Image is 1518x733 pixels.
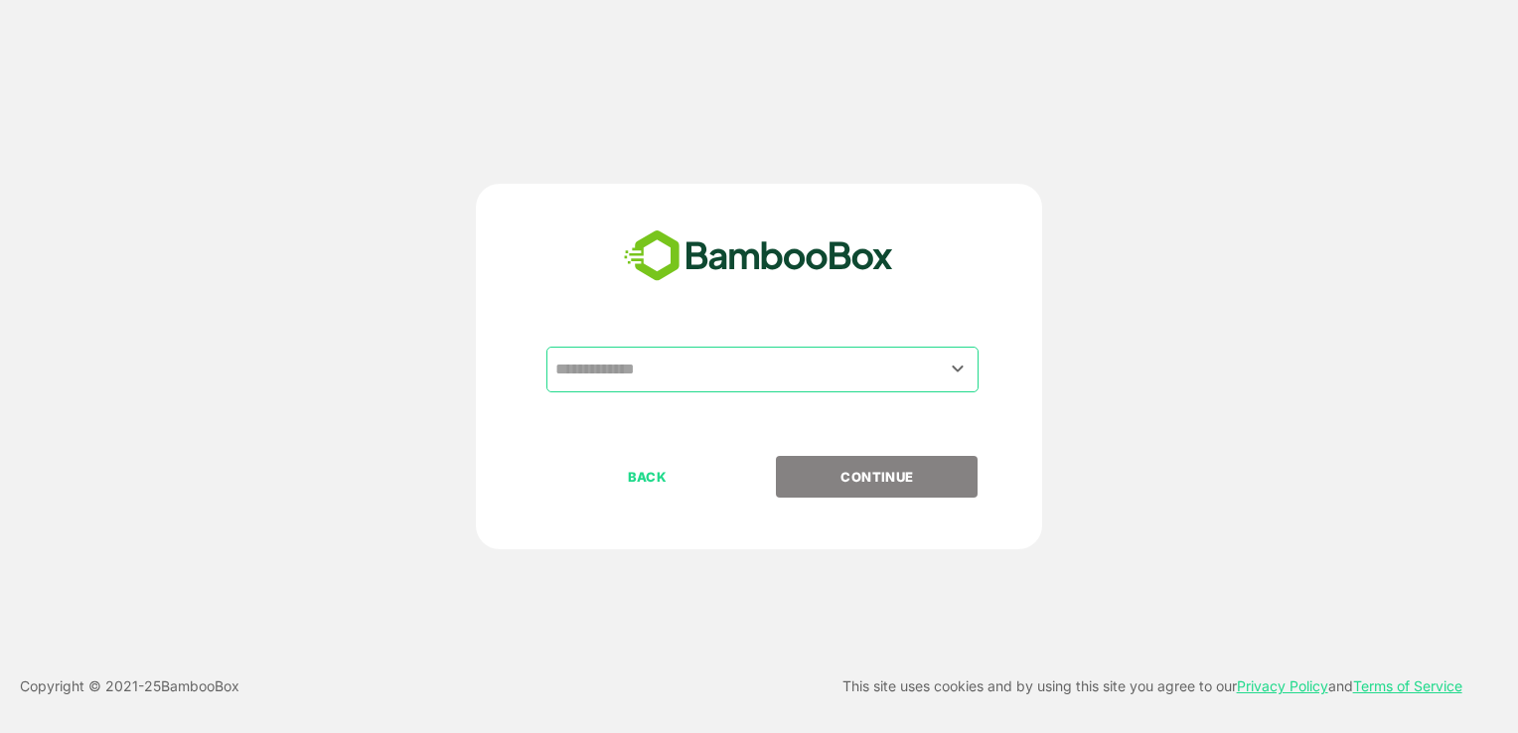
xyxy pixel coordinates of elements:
p: Copyright © 2021- 25 BambooBox [20,674,239,698]
p: CONTINUE [778,466,977,488]
a: Terms of Service [1353,677,1462,694]
p: This site uses cookies and by using this site you agree to our and [842,674,1462,698]
button: Open [945,356,972,382]
img: bamboobox [613,223,904,289]
a: Privacy Policy [1237,677,1328,694]
button: CONTINUE [776,456,978,498]
button: BACK [546,456,748,498]
p: BACK [548,466,747,488]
